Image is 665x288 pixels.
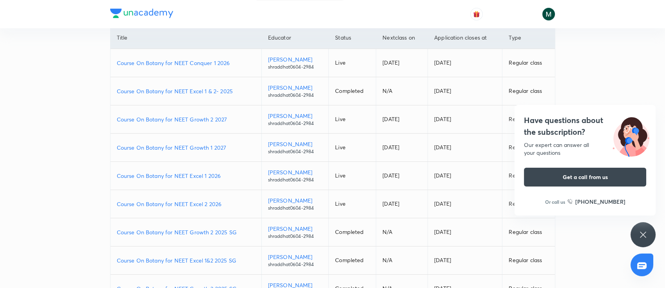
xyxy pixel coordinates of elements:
[502,105,555,134] td: Regular class
[268,140,323,155] a: [PERSON_NAME]shraddhat0604-2984
[376,134,428,162] td: [DATE]
[117,59,255,67] a: Course On Botany for NEET Conquer 1 2026
[110,9,173,20] a: Company Logo
[502,162,555,190] td: Regular class
[329,27,376,49] th: Status
[117,143,255,152] a: Course On Botany for NEET Growth 1 2027
[329,162,376,190] td: Live
[502,134,555,162] td: Regular class
[428,246,502,275] td: [DATE]
[268,83,323,92] p: [PERSON_NAME]
[567,197,625,206] a: [PHONE_NUMBER]
[110,9,173,18] img: Company Logo
[502,190,555,218] td: Regular class
[524,141,646,157] div: Our expert can answer all your questions
[268,140,323,148] p: [PERSON_NAME]
[542,7,555,21] img: Milind Shahare
[376,105,428,134] td: [DATE]
[117,87,255,95] a: Course On Botany for NEET Excel 1 & 2- 2025
[268,253,323,268] a: [PERSON_NAME]shraddhat0604-2984
[268,225,323,240] a: [PERSON_NAME]shraddhat0604-2984
[268,196,323,212] a: [PERSON_NAME]shraddhat0604-2984
[428,105,502,134] td: [DATE]
[268,225,323,233] p: [PERSON_NAME]
[111,27,262,49] th: Title
[268,63,323,71] p: shraddhat0604-2984
[329,218,376,246] td: Completed
[268,83,323,99] a: [PERSON_NAME]shraddhat0604-2984
[117,200,255,208] a: Course On Botany for NEET Excel 2 2026
[268,261,323,268] p: shraddhat0604-2984
[428,162,502,190] td: [DATE]
[268,176,323,183] p: shraddhat0604-2984
[502,218,555,246] td: Regular class
[261,27,329,49] th: Educator
[268,55,323,63] p: [PERSON_NAME]
[502,49,555,77] td: Regular class
[268,233,323,240] p: shraddhat0604-2984
[268,120,323,127] p: shraddhat0604-2984
[329,77,376,105] td: Completed
[329,246,376,275] td: Completed
[268,205,323,212] p: shraddhat0604-2984
[376,49,428,77] td: [DATE]
[470,8,483,20] button: avatar
[268,168,323,183] a: [PERSON_NAME]shraddhat0604-2984
[428,49,502,77] td: [DATE]
[376,218,428,246] td: N/A
[376,190,428,218] td: [DATE]
[473,11,480,18] img: avatar
[329,49,376,77] td: Live
[502,77,555,105] td: Regular class
[376,27,428,49] th: Next class on
[428,190,502,218] td: [DATE]
[117,256,255,264] a: Course On Botany for NEET Excel 1&2 2025 SG
[575,197,625,206] h6: [PHONE_NUMBER]
[502,246,555,275] td: Regular class
[329,190,376,218] td: Live
[606,114,656,157] img: ttu_illustration_new.svg
[268,92,323,99] p: shraddhat0604-2984
[545,198,565,205] p: Or call us
[524,114,646,138] h4: Have questions about the subscription?
[428,27,502,49] th: Application closes at
[268,112,323,120] p: [PERSON_NAME]
[376,77,428,105] td: N/A
[268,253,323,261] p: [PERSON_NAME]
[329,105,376,134] td: Live
[117,228,255,236] a: Course On Botany for NEET Growth 2 2025 SG
[502,27,555,49] th: Type
[268,112,323,127] a: [PERSON_NAME]shraddhat0604-2984
[268,148,323,155] p: shraddhat0604-2984
[376,246,428,275] td: N/A
[329,134,376,162] td: Live
[428,218,502,246] td: [DATE]
[524,168,646,187] button: Get a call from us
[268,55,323,71] a: [PERSON_NAME]shraddhat0604-2984
[117,172,255,180] a: Course On Botany for NEET Excel 1 2026
[268,168,323,176] p: [PERSON_NAME]
[268,196,323,205] p: [PERSON_NAME]
[117,115,255,123] a: Course On Botany for NEET Growth 2 2027
[376,162,428,190] td: [DATE]
[428,134,502,162] td: [DATE]
[428,77,502,105] td: [DATE]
